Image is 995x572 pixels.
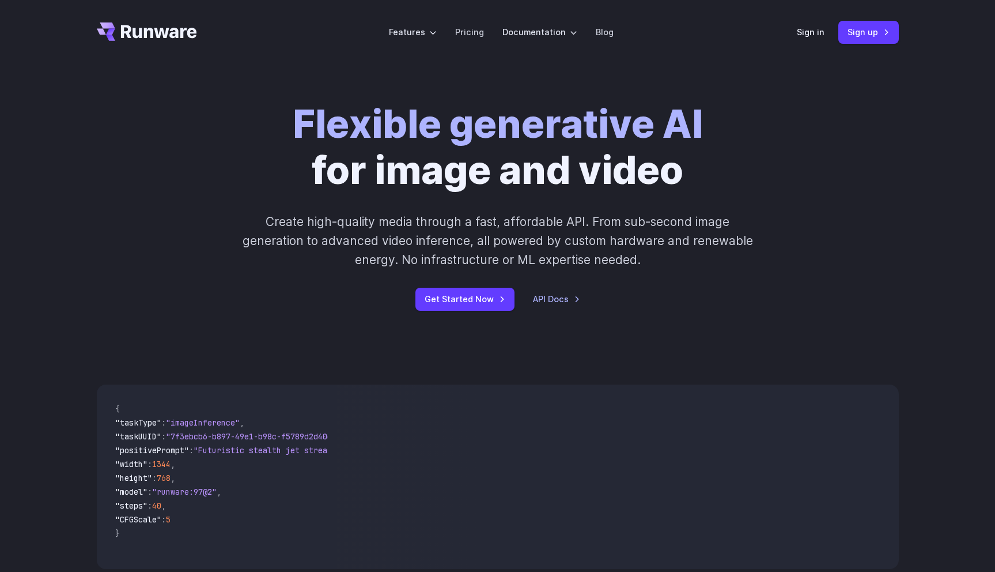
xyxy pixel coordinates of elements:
[194,445,613,456] span: "Futuristic stealth jet streaking through a neon-lit cityscape with glowing purple exhaust"
[152,473,157,483] span: :
[115,514,161,525] span: "CFGScale"
[596,25,614,39] a: Blog
[533,292,580,306] a: API Docs
[161,514,166,525] span: :
[171,459,175,469] span: ,
[389,25,437,39] label: Features
[502,25,577,39] label: Documentation
[217,487,221,497] span: ,
[293,101,703,194] h1: for image and video
[147,459,152,469] span: :
[152,501,161,511] span: 40
[161,431,166,442] span: :
[241,212,754,270] p: Create high-quality media through a fast, affordable API. From sub-second image generation to adv...
[115,473,152,483] span: "height"
[115,417,161,428] span: "taskType"
[152,459,171,469] span: 1344
[166,431,341,442] span: "7f3ebcb6-b897-49e1-b98c-f5789d2d40d7"
[171,473,175,483] span: ,
[293,101,703,147] strong: Flexible generative AI
[797,25,824,39] a: Sign in
[115,487,147,497] span: "model"
[147,501,152,511] span: :
[838,21,899,43] a: Sign up
[115,404,120,414] span: {
[415,288,514,310] a: Get Started Now
[189,445,194,456] span: :
[152,487,217,497] span: "runware:97@2"
[115,445,189,456] span: "positivePrompt"
[115,501,147,511] span: "steps"
[455,25,484,39] a: Pricing
[97,22,197,41] a: Go to /
[115,459,147,469] span: "width"
[147,487,152,497] span: :
[166,514,171,525] span: 5
[161,501,166,511] span: ,
[115,528,120,539] span: }
[157,473,171,483] span: 768
[115,431,161,442] span: "taskUUID"
[166,417,240,428] span: "imageInference"
[240,417,244,428] span: ,
[161,417,166,428] span: :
